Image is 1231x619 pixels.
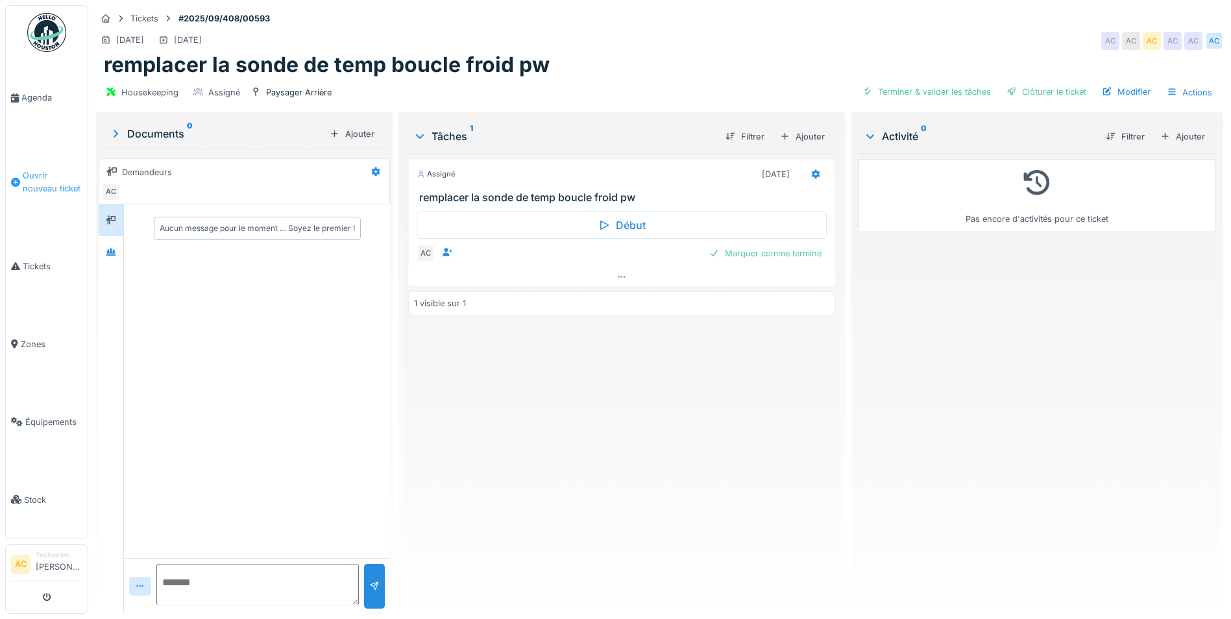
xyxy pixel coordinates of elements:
h3: remplacer la sonde de temp boucle froid pw [419,191,829,204]
a: Tickets [6,227,88,305]
div: Aucun message pour le moment … Soyez le premier ! [160,223,355,234]
a: AC Technicien[PERSON_NAME] [11,550,82,581]
div: AC [417,244,435,262]
div: AC [1122,32,1140,50]
a: Ouvrir nouveau ticket [6,137,88,227]
h1: remplacer la sonde de temp boucle froid pw [104,53,550,77]
strong: #2025/09/408/00593 [173,12,275,25]
div: [DATE] [762,168,790,180]
span: Zones [21,338,82,350]
div: Actions [1161,83,1218,102]
span: Stock [24,494,82,506]
div: AC [1143,32,1161,50]
div: Clôturer le ticket [1001,83,1091,101]
img: Badge_color-CXgf-gQk.svg [27,13,66,52]
a: Zones [6,305,88,383]
div: Tâches [413,128,715,144]
a: Équipements [6,383,88,461]
div: Terminer & valider les tâches [857,83,996,101]
div: Filtrer [1101,128,1150,145]
div: Housekeeping [121,86,178,99]
sup: 1 [470,128,473,144]
div: [DATE] [116,34,144,46]
sup: 0 [187,126,193,141]
div: Marquer comme terminé [704,245,827,262]
span: Équipements [25,416,82,428]
div: AC [1164,32,1182,50]
span: Agenda [21,91,82,104]
div: Activité [864,128,1095,144]
li: [PERSON_NAME] [36,550,82,578]
a: Agenda [6,59,88,137]
div: Ajouter [1155,128,1210,145]
span: Tickets [23,260,82,273]
div: AC [1101,32,1119,50]
div: Début [417,212,827,239]
span: Ouvrir nouveau ticket [23,169,82,194]
div: Ajouter [324,125,380,143]
div: [DATE] [174,34,202,46]
div: Modifier [1097,83,1156,101]
div: 1 visible sur 1 [414,297,466,309]
li: AC [11,555,30,574]
div: Pas encore d'activités pour ce ticket [867,165,1207,225]
div: Assigné [208,86,240,99]
div: Paysager Arrière [266,86,332,99]
div: Tickets [130,12,158,25]
div: Documents [109,126,324,141]
div: Ajouter [775,128,830,145]
div: Filtrer [720,128,770,145]
a: Stock [6,461,88,539]
div: Demandeurs [122,166,172,178]
div: AC [1184,32,1202,50]
div: AC [102,183,120,201]
div: AC [1205,32,1223,50]
div: Assigné [417,169,456,180]
div: Technicien [36,550,82,560]
sup: 0 [921,128,927,144]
